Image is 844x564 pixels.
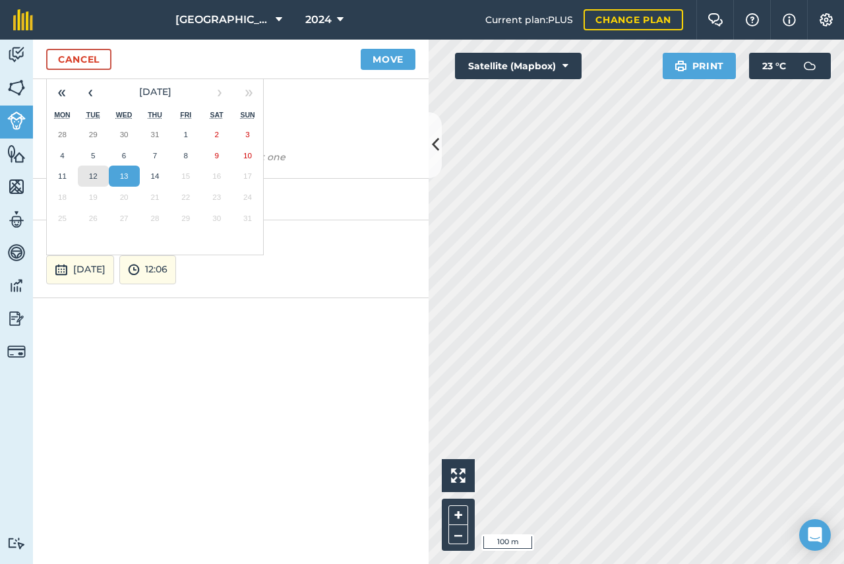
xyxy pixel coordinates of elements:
button: 15 August 2025 [170,166,201,187]
span: [DATE] [139,86,171,98]
span: 2024 [305,12,332,28]
img: svg+xml;base64,PD94bWwgdmVyc2lvbj0iMS4wIiBlbmNvZGluZz0idXRmLTgiPz4KPCEtLSBHZW5lcmF0b3I6IEFkb2JlIE... [7,342,26,361]
button: 23 °C [749,53,831,79]
button: 24 August 2025 [232,187,263,208]
abbr: 8 August 2025 [184,151,188,160]
abbr: 29 July 2025 [89,130,98,139]
abbr: 9 August 2025 [214,151,218,160]
button: 14 August 2025 [140,166,171,187]
img: svg+xml;base64,PD94bWwgdmVyc2lvbj0iMS4wIiBlbmNvZGluZz0idXRmLTgiPz4KPCEtLSBHZW5lcmF0b3I6IEFkb2JlIE... [7,45,26,65]
img: svg+xml;base64,PD94bWwgdmVyc2lvbj0iMS4wIiBlbmNvZGluZz0idXRmLTgiPz4KPCEtLSBHZW5lcmF0b3I6IEFkb2JlIE... [7,111,26,130]
div: 82 [33,179,429,220]
abbr: 7 August 2025 [153,151,157,160]
button: 30 August 2025 [201,208,232,229]
button: 12 August 2025 [78,166,109,187]
button: 18 August 2025 [47,187,78,208]
img: svg+xml;base64,PD94bWwgdmVyc2lvbj0iMS4wIiBlbmNvZGluZz0idXRmLTgiPz4KPCEtLSBHZW5lcmF0b3I6IEFkb2JlIE... [55,262,68,278]
abbr: 22 August 2025 [181,193,190,201]
button: [DATE] [46,255,114,284]
button: 9 August 2025 [201,145,232,166]
img: svg+xml;base64,PHN2ZyB4bWxucz0iaHR0cDovL3d3dy53My5vcmcvMjAwMC9zdmciIHdpZHRoPSI1NiIgaGVpZ2h0PSI2MC... [7,144,26,164]
img: svg+xml;base64,PD94bWwgdmVyc2lvbj0iMS4wIiBlbmNvZGluZz0idXRmLTgiPz4KPCEtLSBHZW5lcmF0b3I6IEFkb2JlIE... [797,53,823,79]
button: 25 August 2025 [47,208,78,229]
abbr: 5 August 2025 [91,151,95,160]
button: « [47,78,76,107]
span: [GEOGRAPHIC_DATA] [175,12,270,28]
abbr: Tuesday [86,111,100,119]
img: svg+xml;base64,PD94bWwgdmVyc2lvbj0iMS4wIiBlbmNvZGluZz0idXRmLTgiPz4KPCEtLSBHZW5lcmF0b3I6IEFkb2JlIE... [7,309,26,329]
abbr: Sunday [240,111,255,119]
button: [DATE] [105,78,205,107]
button: 29 August 2025 [170,208,201,229]
img: svg+xml;base64,PHN2ZyB4bWxucz0iaHR0cDovL3d3dy53My5vcmcvMjAwMC9zdmciIHdpZHRoPSI1NiIgaGVpZ2h0PSI2MC... [7,177,26,197]
abbr: 30 August 2025 [212,214,221,222]
button: ‹ [76,78,105,107]
button: 8 August 2025 [170,145,201,166]
abbr: 31 July 2025 [150,130,159,139]
img: svg+xml;base64,PHN2ZyB4bWxucz0iaHR0cDovL3d3dy53My5vcmcvMjAwMC9zdmciIHdpZHRoPSIxOSIgaGVpZ2h0PSIyNC... [675,58,687,74]
button: 31 July 2025 [140,124,171,145]
img: Two speech bubbles overlapping with the left bubble in the forefront [708,13,723,26]
abbr: 21 August 2025 [150,193,159,201]
button: 5 August 2025 [78,145,109,166]
abbr: 16 August 2025 [212,172,221,180]
button: 11 August 2025 [47,166,78,187]
button: 2 August 2025 [201,124,232,145]
a: Change plan [584,9,683,30]
button: 30 July 2025 [109,124,140,145]
button: Satellite (Mapbox) [455,53,582,79]
button: 27 August 2025 [109,208,140,229]
img: A question mark icon [744,13,760,26]
abbr: 3 August 2025 [245,130,249,139]
abbr: Saturday [210,111,224,119]
abbr: 23 August 2025 [212,193,221,201]
img: fieldmargin Logo [13,9,33,30]
abbr: 25 August 2025 [58,214,67,222]
abbr: 26 August 2025 [89,214,98,222]
abbr: 15 August 2025 [181,172,190,180]
abbr: 28 July 2025 [58,130,67,139]
abbr: 27 August 2025 [120,214,129,222]
button: 23 August 2025 [201,187,232,208]
abbr: 30 July 2025 [120,130,129,139]
img: Four arrows, one pointing top left, one top right, one bottom right and the last bottom left [451,468,466,483]
button: › [205,78,234,107]
img: svg+xml;base64,PD94bWwgdmVyc2lvbj0iMS4wIiBlbmNvZGluZz0idXRmLTgiPz4KPCEtLSBHZW5lcmF0b3I6IEFkb2JlIE... [7,537,26,549]
abbr: 17 August 2025 [243,172,252,180]
button: 1 August 2025 [170,124,201,145]
abbr: Thursday [148,111,162,119]
img: svg+xml;base64,PD94bWwgdmVyc2lvbj0iMS4wIiBlbmNvZGluZz0idXRmLTgiPz4KPCEtLSBHZW5lcmF0b3I6IEFkb2JlIE... [128,262,140,278]
abbr: 28 August 2025 [150,214,159,222]
button: 13 August 2025 [109,166,140,187]
button: Move [361,49,415,70]
button: 28 July 2025 [47,124,78,145]
abbr: 12 August 2025 [89,172,98,180]
button: 4 August 2025 [47,145,78,166]
button: 28 August 2025 [140,208,171,229]
button: 26 August 2025 [78,208,109,229]
abbr: 18 August 2025 [58,193,67,201]
button: 22 August 2025 [170,187,201,208]
abbr: 2 August 2025 [214,130,218,139]
img: svg+xml;base64,PD94bWwgdmVyc2lvbj0iMS4wIiBlbmNvZGluZz0idXRmLTgiPz4KPCEtLSBHZW5lcmF0b3I6IEFkb2JlIE... [7,243,26,263]
button: 21 August 2025 [140,187,171,208]
img: svg+xml;base64,PD94bWwgdmVyc2lvbj0iMS4wIiBlbmNvZGluZz0idXRmLTgiPz4KPCEtLSBHZW5lcmF0b3I6IEFkb2JlIE... [7,276,26,296]
img: svg+xml;base64,PD94bWwgdmVyc2lvbj0iMS4wIiBlbmNvZGluZz0idXRmLTgiPz4KPCEtLSBHZW5lcmF0b3I6IEFkb2JlIE... [7,210,26,230]
button: 17 August 2025 [232,166,263,187]
abbr: 6 August 2025 [122,151,126,160]
button: 29 July 2025 [78,124,109,145]
button: » [234,78,263,107]
abbr: Wednesday [116,111,133,119]
button: 10 August 2025 [232,145,263,166]
abbr: 4 August 2025 [60,151,64,160]
button: 16 August 2025 [201,166,232,187]
button: 31 August 2025 [232,208,263,229]
abbr: 11 August 2025 [58,172,67,180]
abbr: 29 August 2025 [181,214,190,222]
button: 20 August 2025 [109,187,140,208]
div: Open Intercom Messenger [799,519,831,551]
abbr: 1 August 2025 [184,130,188,139]
button: Print [663,53,737,79]
abbr: 31 August 2025 [243,214,252,222]
abbr: 14 August 2025 [150,172,159,180]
